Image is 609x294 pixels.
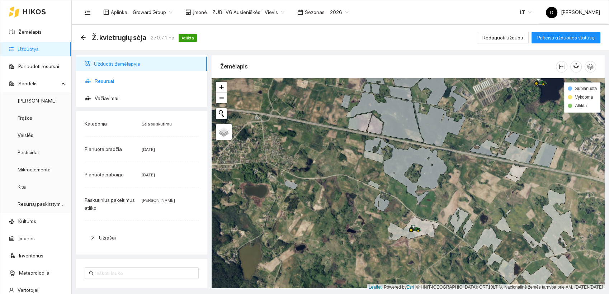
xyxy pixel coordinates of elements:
a: Veislės [18,132,33,138]
span: Planuota pradžia [85,146,122,152]
a: Pesticidai [18,150,39,155]
span: Sandėlis [18,76,59,91]
a: Resursų paskirstymas [18,201,66,207]
span: [DATE] [142,147,155,152]
a: Trąšos [18,115,32,121]
span: Paskutinius pakeitimus atliko [85,197,135,211]
a: Layers [216,124,232,140]
span: column-width [556,64,567,70]
div: Žemėlapis [220,56,556,77]
span: 2026 [330,7,349,18]
span: 270.71 ha [151,34,174,42]
span: Pakeisti užduoties statusą [537,34,595,42]
span: | [415,285,416,290]
span: [PERSON_NAME] [546,9,600,15]
span: Sezonas : [305,8,326,16]
a: Leaflet [369,285,382,290]
a: Kita [18,184,26,190]
span: calendar [297,9,303,15]
a: Mikroelementai [18,167,52,172]
span: search [89,271,94,276]
a: Kultūros [18,218,36,224]
a: Esri [407,285,414,290]
div: | Powered by © HNIT-[GEOGRAPHIC_DATA]; ORT10LT ©, Nacionalinė žemės tarnyba prie AM, [DATE]-[DATE] [367,284,605,290]
span: − [219,93,224,102]
div: Atgal [80,35,86,41]
button: Initiate a new search [216,108,227,119]
span: Užrašai [99,235,116,241]
span: Užduotis žemėlapyje [94,57,202,71]
div: Užrašai [85,229,199,246]
button: Redaguoti užduotį [477,32,529,43]
a: Meteorologija [19,270,49,276]
span: Atlikta [575,103,587,108]
span: Resursai [95,74,202,88]
a: Vartotojai [18,287,38,293]
a: [PERSON_NAME] [18,98,57,104]
span: Suplanuota [575,86,597,91]
span: Vykdoma [575,95,593,100]
a: Žemėlapis [18,29,42,35]
span: shop [185,9,191,15]
a: Redaguoti užduotį [477,35,529,41]
button: Pakeisti užduoties statusą [532,32,600,43]
span: layout [103,9,109,15]
span: Redaguoti užduotį [482,34,523,42]
input: Ieškoti lauko [95,269,194,277]
button: column-width [556,61,567,72]
span: right [90,236,95,240]
a: Zoom in [216,82,227,93]
a: Zoom out [216,93,227,103]
span: arrow-left [80,35,86,41]
button: menu-fold [80,5,95,19]
a: Įmonės [18,236,35,241]
span: Kategorija [85,121,107,127]
span: Važiavimai [95,91,202,105]
span: ŽŪB "VG Ausieniškės " Vievis [212,7,284,18]
span: [DATE] [142,172,155,177]
a: Inventorius [19,253,43,259]
a: Panaudoti resursai [18,63,59,69]
span: Atlikta [179,34,197,42]
span: Ž. kvietrugių sėja [92,32,146,43]
span: Įmonė : [193,8,208,16]
span: Planuota pabaiga [85,172,124,177]
span: LT [520,7,532,18]
span: D [550,7,553,18]
span: menu-fold [84,9,91,15]
span: + [219,82,224,91]
a: Užduotys [18,46,39,52]
span: Groward Group [133,7,173,18]
span: Sėja su skutimu [142,122,172,127]
span: [PERSON_NAME] [142,198,175,203]
span: Aplinka : [111,8,128,16]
